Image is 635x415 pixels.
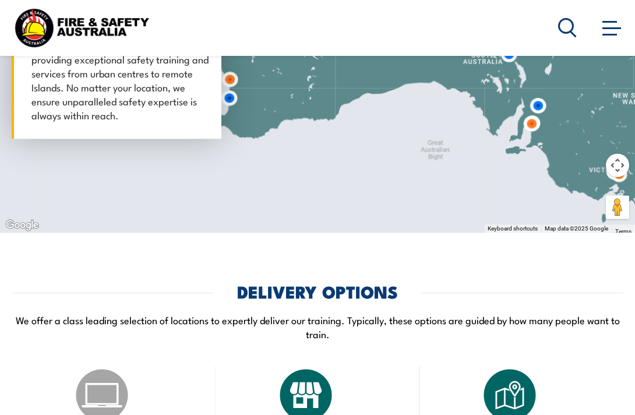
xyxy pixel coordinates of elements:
img: Google [3,218,41,233]
span: Map data ©2025 Google [545,225,608,232]
p: We offer a class leading selection of locations to expertly deliver our training. Typically, thes... [12,313,623,340]
button: Map camera controls [606,154,629,177]
a: Terms (opens in new tab) [615,228,632,235]
button: Keyboard shortcuts [488,225,538,233]
a: Open this area in Google Maps (opens a new window) [3,218,41,233]
button: Drag Pegman onto the map to open Street View [606,196,629,219]
p: We span [GEOGRAPHIC_DATA]-wide, providing exceptional safety training and services from urban cen... [31,38,210,122]
h2: DELIVERY OPTIONS [237,283,398,299]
